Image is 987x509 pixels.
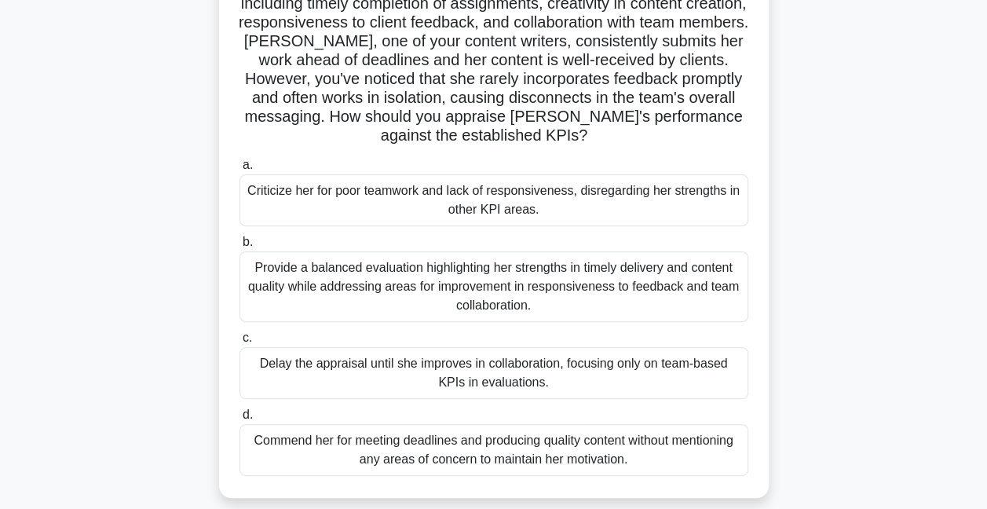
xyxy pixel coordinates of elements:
[239,251,748,322] div: Provide a balanced evaluation highlighting her strengths in timely delivery and content quality w...
[239,347,748,399] div: Delay the appraisal until she improves in collaboration, focusing only on team-based KPIs in eval...
[239,174,748,226] div: Criticize her for poor teamwork and lack of responsiveness, disregarding her strengths in other K...
[239,424,748,476] div: Commend her for meeting deadlines and producing quality content without mentioning any areas of c...
[243,408,253,421] span: d.
[243,235,253,248] span: b.
[243,158,253,171] span: a.
[243,331,252,344] span: c.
